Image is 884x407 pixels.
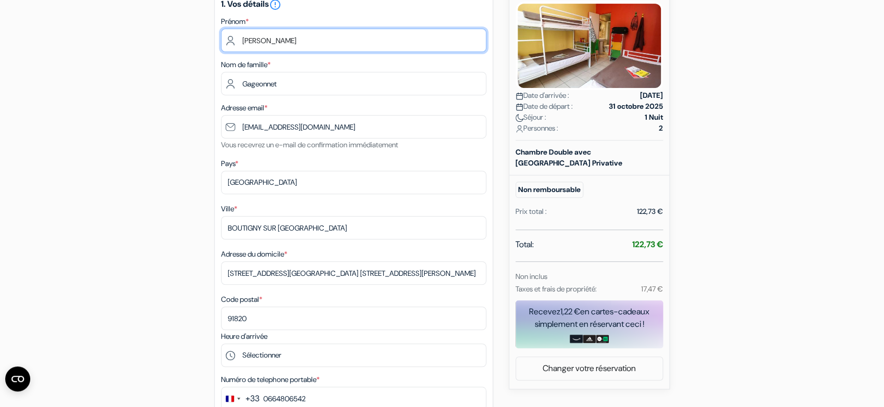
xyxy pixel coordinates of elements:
[515,147,622,168] b: Chambre Double avec [GEOGRAPHIC_DATA] Privative
[245,392,260,405] div: +33
[659,123,663,134] strong: 2
[583,335,596,343] img: adidas-card.png
[221,115,486,138] input: Entrer adresse e-mail
[221,59,271,70] label: Nom de famille
[221,203,237,214] label: Ville
[221,331,267,342] label: Heure d'arrivée
[515,101,573,112] span: Date de départ :
[515,306,663,330] div: Recevez en cartes-cadeaux simplement en réservant ceci !
[515,90,569,101] span: Date d'arrivée :
[221,29,486,52] input: Entrez votre prénom
[560,306,580,317] span: 1,22 €
[570,335,583,343] img: amazon-card-no-text.png
[637,206,663,217] div: 122,73 €
[221,374,320,385] label: Numéro de telephone portable
[516,359,662,378] a: Changer votre réservation
[5,366,30,391] button: Ouvrir le widget CMP
[632,239,663,250] strong: 122,73 €
[515,103,523,111] img: calendar.svg
[645,112,663,123] strong: 1 Nuit
[515,123,558,134] span: Personnes :
[596,335,609,343] img: uber-uber-eats-card.png
[515,112,546,123] span: Séjour :
[221,72,486,95] input: Entrer le nom de famille
[515,272,547,281] small: Non inclus
[515,284,597,294] small: Taxes et frais de propriété:
[515,238,534,251] span: Total:
[515,206,547,217] div: Prix total :
[515,182,583,198] small: Non remboursable
[640,90,663,101] strong: [DATE]
[641,284,663,294] small: 17,47 €
[609,101,663,112] strong: 31 octobre 2025
[515,125,523,133] img: user_icon.svg
[515,92,523,100] img: calendar.svg
[221,140,398,149] small: Vous recevrez un e-mail de confirmation immédiatement
[221,16,249,27] label: Prénom
[221,249,287,260] label: Adresse du domicile
[515,114,523,122] img: moon.svg
[221,103,267,113] label: Adresse email
[221,294,262,305] label: Code postal
[221,158,238,169] label: Pays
